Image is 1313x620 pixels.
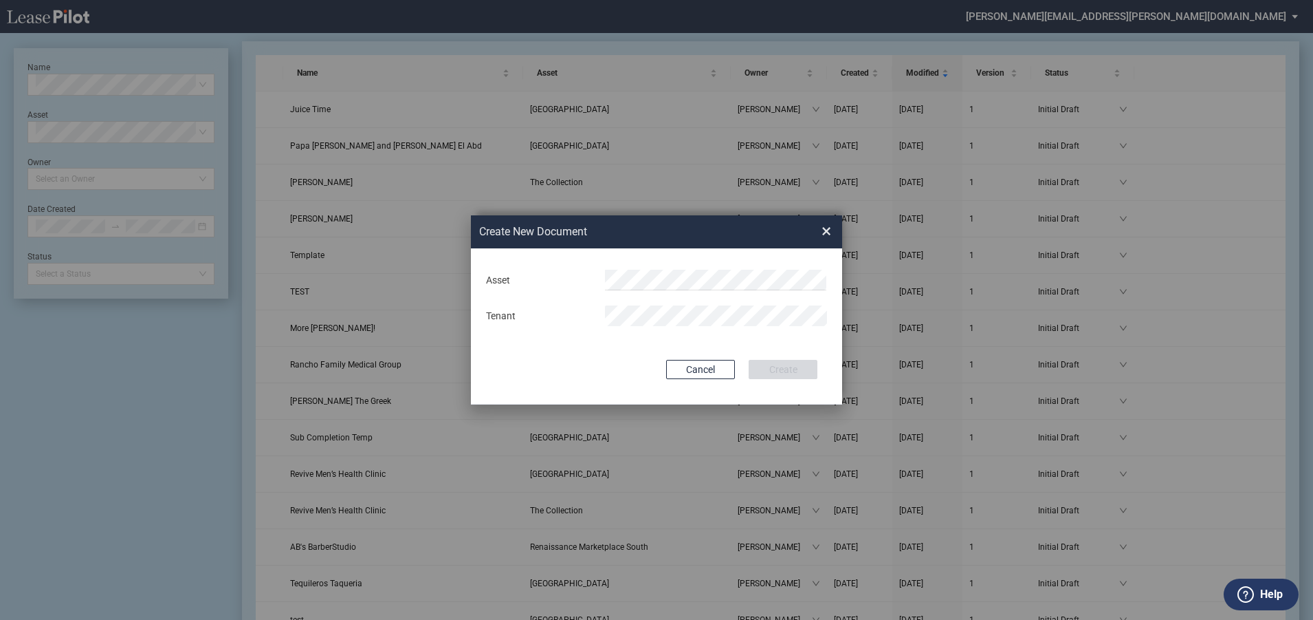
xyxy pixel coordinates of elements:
[478,310,597,323] div: Tenant
[749,360,817,379] button: Create
[666,360,735,379] button: Cancel
[821,220,831,242] span: ×
[479,224,772,239] h2: Create New Document
[471,215,842,405] md-dialog: Create New ...
[1260,586,1283,603] label: Help
[478,274,597,288] div: Asset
